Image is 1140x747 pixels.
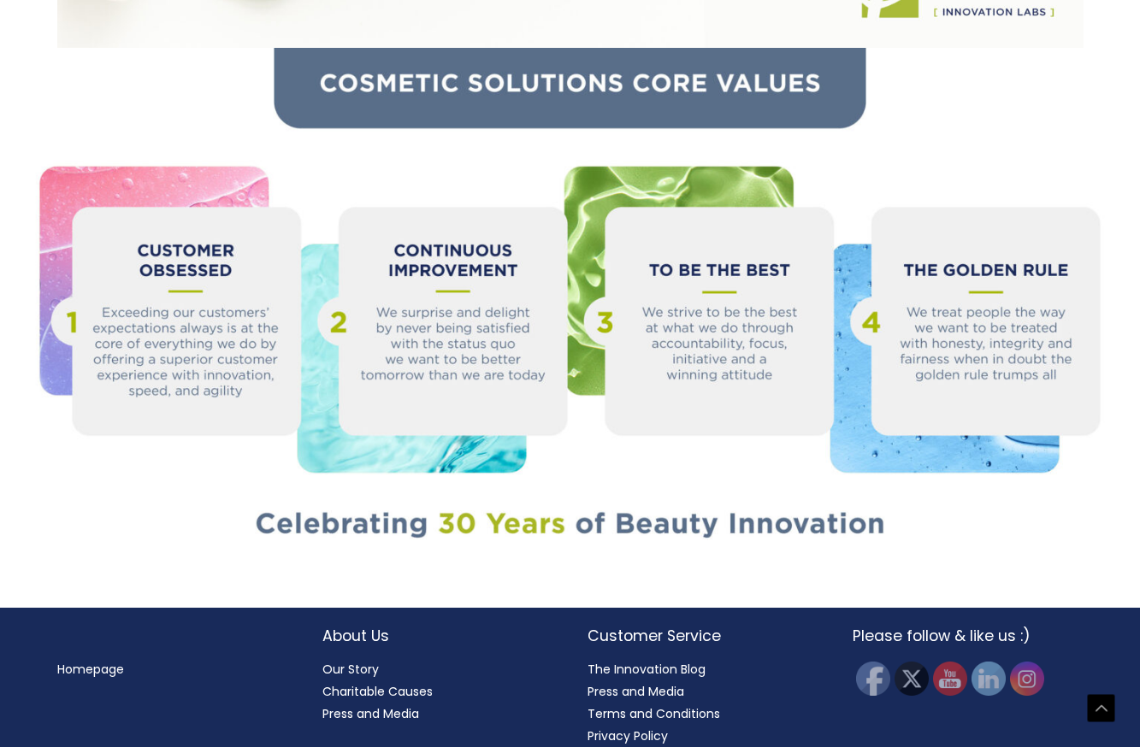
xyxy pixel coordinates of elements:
a: Homepage [57,661,124,678]
h2: About Us [322,625,553,647]
a: Terms and Conditions [588,705,720,722]
img: Facebook [856,662,890,696]
a: Press and Media [588,683,684,700]
a: Privacy Policy [588,727,668,744]
h2: Customer Service [588,625,818,647]
a: Our Story [322,661,379,678]
nav: Menu [57,658,288,680]
h2: Please follow & like us :) [853,625,1084,647]
a: Press and Media [322,705,419,722]
a: Charitable Causes [322,683,433,700]
nav: About Us [322,658,553,725]
img: Twitter [895,662,929,696]
a: The Innovation Blog [588,661,706,678]
nav: Customer Service [588,658,818,747]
